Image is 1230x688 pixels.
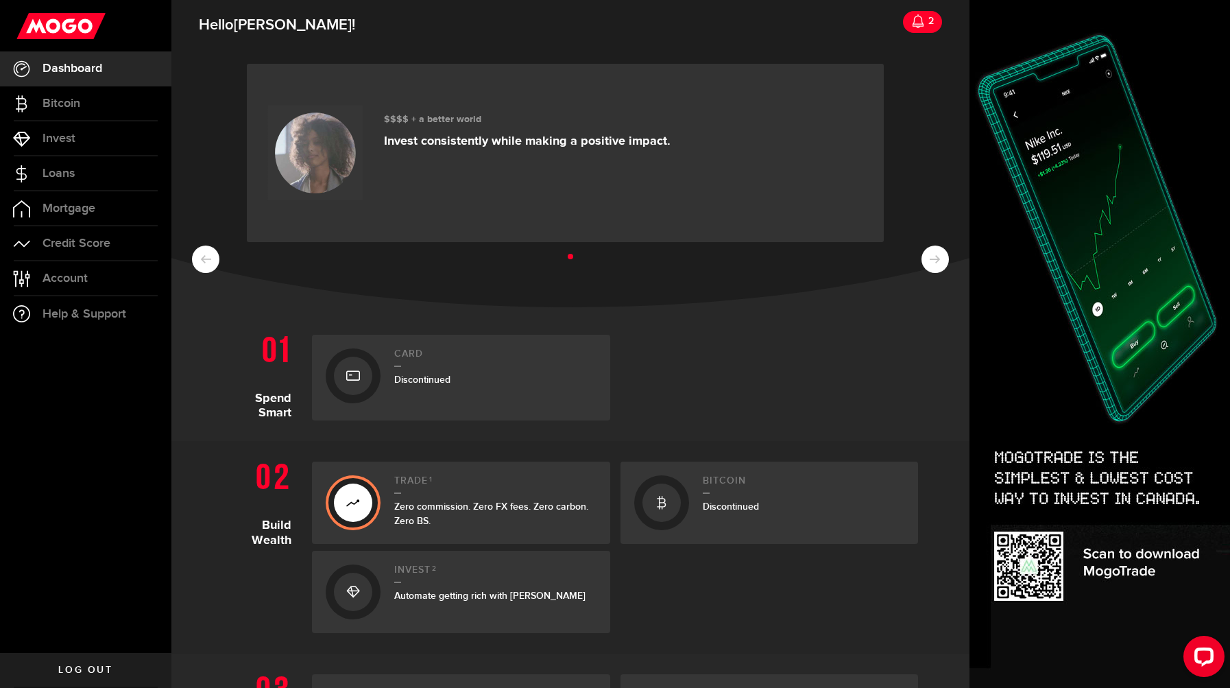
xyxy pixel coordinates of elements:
[394,590,586,602] span: Automate getting rich with [PERSON_NAME]
[394,565,596,583] h2: Invest
[703,475,905,494] h2: Bitcoin
[429,475,433,484] sup: 1
[312,551,610,633] a: Invest2Automate getting rich with [PERSON_NAME]
[58,665,112,675] span: Log out
[394,348,596,367] h2: Card
[394,374,450,385] span: Discontinued
[43,97,80,110] span: Bitcoin
[43,237,110,250] span: Credit Score
[312,462,610,544] a: Trade1Zero commission. Zero FX fees. Zero carbon. Zero BS.
[925,7,934,36] div: 2
[384,134,671,149] p: Invest consistently while making a positive impact.
[234,16,352,34] span: [PERSON_NAME]
[1172,630,1230,688] iframe: LiveChat chat widget
[43,62,102,75] span: Dashboard
[394,501,588,527] span: Zero commission. Zero FX fees. Zero carbon. Zero BS.
[43,308,126,320] span: Help & Support
[432,565,437,573] sup: 2
[43,167,75,180] span: Loans
[223,328,302,420] h1: Spend Smart
[384,114,671,126] h3: $$$$ + a better world
[312,335,610,420] a: CardDiscontinued
[43,272,88,285] span: Account
[223,455,302,633] h1: Build Wealth
[620,462,919,544] a: BitcoinDiscontinued
[394,475,596,494] h2: Trade
[703,501,759,512] span: Discontinued
[43,132,75,145] span: Invest
[903,11,942,33] a: 2
[199,11,355,40] span: Hello !
[43,202,95,215] span: Mortgage
[247,64,884,242] a: $$$$ + a better world Invest consistently while making a positive impact.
